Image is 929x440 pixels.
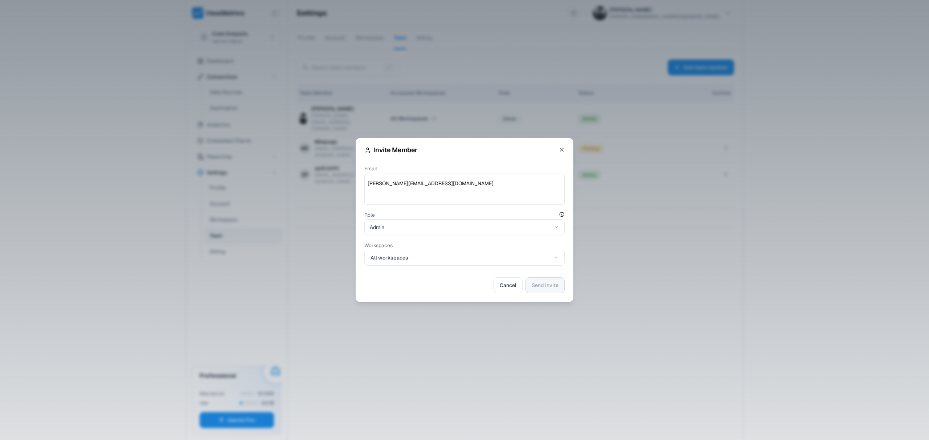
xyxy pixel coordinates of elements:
[500,281,516,290] span: Cancel
[364,211,375,219] label: Role
[494,277,523,293] button: Cancel
[374,147,417,153] span: Invite Member
[364,165,565,172] label: Email
[368,180,561,202] textarea: Enter email addresses
[364,242,393,249] label: Workspaces
[371,254,408,261] span: All workspaces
